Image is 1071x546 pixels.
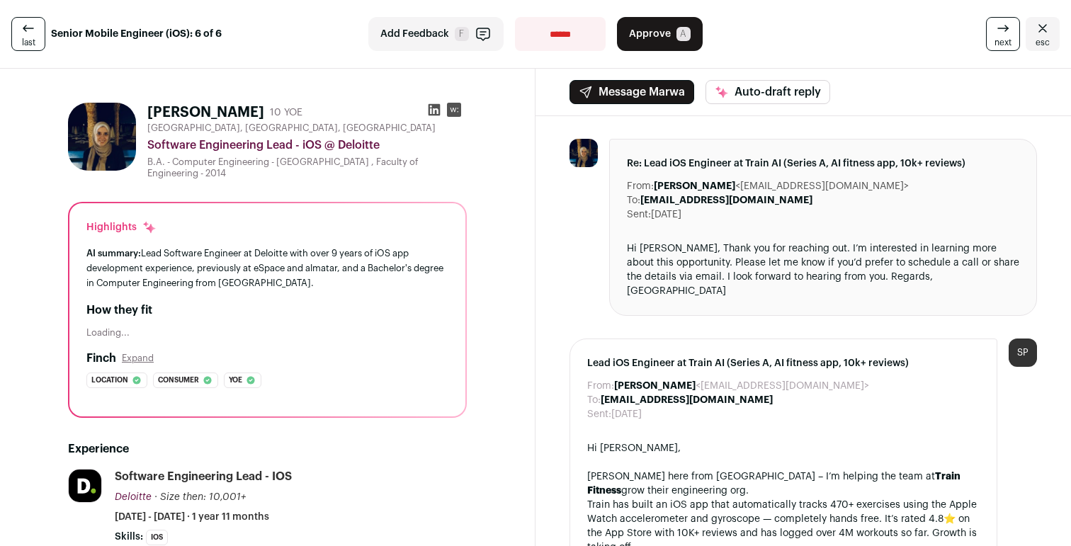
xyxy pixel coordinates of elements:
[654,181,735,191] b: [PERSON_NAME]
[627,157,1019,171] span: Re: Lead iOS Engineer at Train AI (Series A, AI fitness app, 10k+ reviews)
[654,179,909,193] dd: <[EMAIL_ADDRESS][DOMAIN_NAME]>
[587,470,980,498] div: [PERSON_NAME] here from [GEOGRAPHIC_DATA] – I’m helping the team at grow their engineering org.
[627,193,640,207] dt: To:
[627,179,654,193] dt: From:
[147,157,467,179] div: B.A. - Computer Engineering - [GEOGRAPHIC_DATA] , Faculty of Engineering - 2014
[86,249,141,258] span: AI summary:
[1009,339,1037,367] div: SP
[587,379,614,393] dt: From:
[587,393,601,407] dt: To:
[587,407,611,421] dt: Sent:
[380,27,449,41] span: Add Feedback
[587,441,980,455] div: Hi [PERSON_NAME],
[1026,17,1060,51] a: Close
[91,373,128,387] span: Location
[146,530,168,545] li: iOS
[611,407,642,421] dd: [DATE]
[229,373,242,387] span: Yoe
[587,356,980,370] span: Lead iOS Engineer at Train AI (Series A, AI fitness app, 10k+ reviews)
[640,195,812,205] b: [EMAIL_ADDRESS][DOMAIN_NAME]
[86,246,448,290] div: Lead Software Engineer at Deloitte with over 9 years of iOS app development experience, previousl...
[68,440,467,457] h2: Experience
[147,103,264,123] h1: [PERSON_NAME]
[69,470,101,502] img: 27fa184003d0165a042a886a338693534b4a76d88fb59c111033c4f049219455.jpg
[122,353,154,364] button: Expand
[627,241,1019,298] div: Hi [PERSON_NAME], Thank you for reaching out. I’m interested in learning more about this opportun...
[86,302,448,319] h2: How they fit
[614,379,869,393] dd: <[EMAIL_ADDRESS][DOMAIN_NAME]>
[617,17,703,51] button: Approve A
[22,37,35,48] span: last
[601,395,773,405] b: [EMAIL_ADDRESS][DOMAIN_NAME]
[651,207,681,222] dd: [DATE]
[68,103,136,171] img: 7c471f7c4dceffbbb130b03ec7d72c5dda555469aaefc4ddd0e212c585baa24e.jpg
[115,510,269,524] span: [DATE] - [DATE] · 1 year 11 months
[614,381,696,391] b: [PERSON_NAME]
[11,17,45,51] a: last
[86,327,448,339] div: Loading...
[986,17,1020,51] a: next
[86,350,116,367] h2: Finch
[270,106,302,120] div: 10 YOE
[115,530,143,544] span: Skills:
[115,469,292,484] div: Software Engineering Lead - iOS
[86,220,157,234] div: Highlights
[676,27,691,41] span: A
[368,17,504,51] button: Add Feedback F
[147,137,467,154] div: Software Engineering Lead - iOS @ Deloitte
[1036,37,1050,48] span: esc
[51,27,222,41] strong: Senior Mobile Engineer (iOS): 6 of 6
[569,139,598,167] img: 7c471f7c4dceffbbb130b03ec7d72c5dda555469aaefc4ddd0e212c585baa24e.jpg
[154,492,246,502] span: · Size then: 10,001+
[705,80,830,104] button: Auto-draft reply
[147,123,436,134] span: [GEOGRAPHIC_DATA], [GEOGRAPHIC_DATA], [GEOGRAPHIC_DATA]
[455,27,469,41] span: F
[569,80,694,104] button: Message Marwa
[115,492,152,502] span: Deloitte
[627,207,651,222] dt: Sent:
[629,27,671,41] span: Approve
[994,37,1011,48] span: next
[158,373,199,387] span: Consumer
